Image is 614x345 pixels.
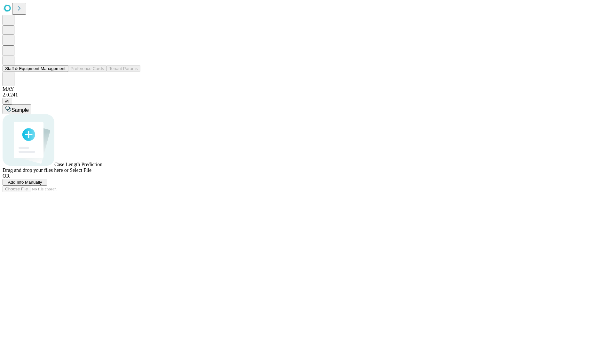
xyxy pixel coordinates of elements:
div: 2.0.241 [3,92,611,98]
span: Add Info Manually [8,180,42,185]
div: MAY [3,86,611,92]
button: Add Info Manually [3,179,47,186]
button: Preference Cards [68,65,106,72]
button: Staff & Equipment Management [3,65,68,72]
span: Case Length Prediction [54,162,102,167]
span: OR [3,173,10,179]
span: Select File [70,167,91,173]
button: Sample [3,104,31,114]
span: Sample [12,107,29,113]
span: @ [5,99,10,103]
button: Tenant Params [106,65,140,72]
button: @ [3,98,12,104]
span: Drag and drop your files here or [3,167,68,173]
